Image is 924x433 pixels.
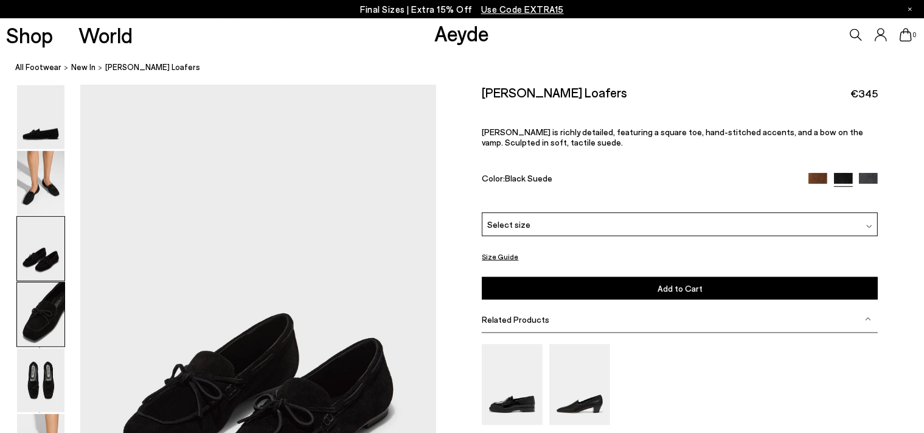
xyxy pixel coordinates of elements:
[482,249,518,264] button: Size Guide
[17,348,64,412] img: Jasper Moccasin Loafers - Image 5
[482,173,796,187] div: Color:
[482,344,543,425] img: Leon Loafers
[482,127,878,147] p: [PERSON_NAME] is richly detailed, featuring a square toe, hand-stitched accents, and a bow on the...
[17,85,64,149] img: Jasper Moccasin Loafers - Image 1
[850,86,878,101] span: €345
[658,283,703,294] span: Add to Cart
[360,2,564,17] p: Final Sizes | Extra 15% Off
[105,61,200,74] span: [PERSON_NAME] Loafers
[17,283,64,347] img: Jasper Moccasin Loafers - Image 4
[549,344,610,425] img: Gabby Almond-Toe Loafers
[17,151,64,215] img: Jasper Moccasin Loafers - Image 2
[71,62,96,72] span: New In
[482,314,549,325] span: Related Products
[17,217,64,281] img: Jasper Moccasin Loafers - Image 3
[865,316,871,322] img: svg%3E
[866,224,872,230] img: svg%3E
[434,20,489,46] a: Aeyde
[487,218,530,231] span: Select size
[71,61,96,74] a: New In
[912,32,918,38] span: 0
[6,24,53,46] a: Shop
[15,61,61,74] a: All Footwear
[482,85,627,100] h2: [PERSON_NAME] Loafers
[15,51,924,85] nav: breadcrumb
[900,28,912,41] a: 0
[482,277,878,300] button: Add to Cart
[505,173,552,183] span: Black Suede
[481,4,564,15] span: Navigate to /collections/ss25-final-sizes
[78,24,133,46] a: World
